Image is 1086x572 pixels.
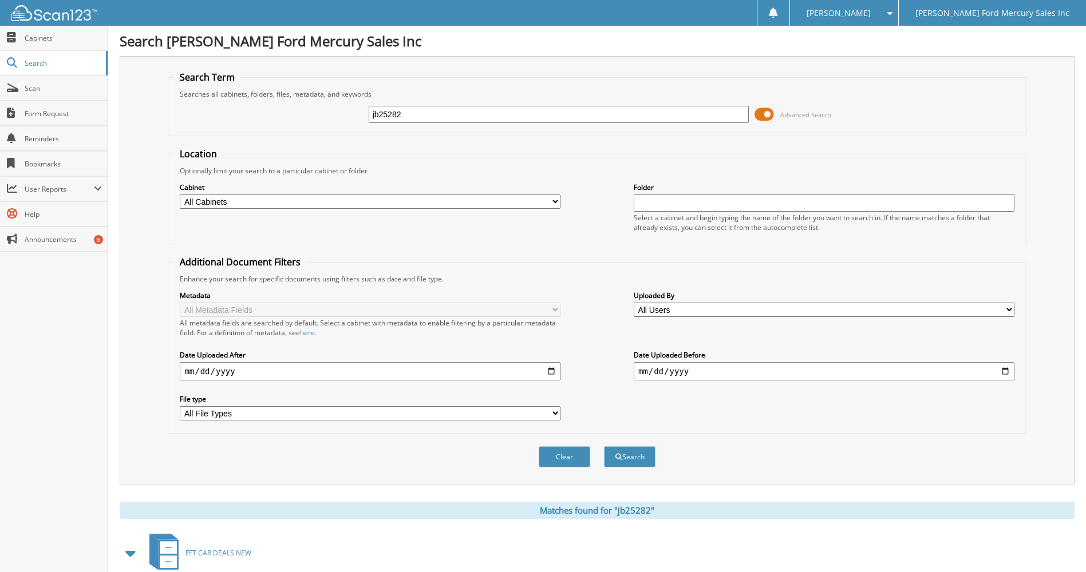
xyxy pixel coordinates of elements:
span: Announcements [25,235,102,244]
label: Folder [634,182,1014,192]
a: here [300,328,315,337]
div: 8 [94,235,103,244]
label: Cabinet [180,182,560,192]
h1: Search [PERSON_NAME] Ford Mercury Sales Inc [120,31,1075,50]
div: Matches found for "jb25282" [120,502,1075,519]
span: [PERSON_NAME] Ford Mercury Sales Inc [915,10,1069,17]
img: scan123-logo-white.svg [11,5,97,21]
span: Scan [25,84,102,93]
input: start [180,362,560,380]
span: Search [25,58,100,68]
span: Form Request [25,109,102,118]
span: Cabinets [25,33,102,43]
div: Enhance your search for specific documents using filters such as date and file type. [174,274,1020,284]
input: end [634,362,1014,380]
span: Bookmarks [25,159,102,169]
div: All metadata fields are searched by default. Select a cabinet with metadata to enable filtering b... [180,318,560,337]
label: File type [180,394,560,404]
span: [PERSON_NAME] [807,10,871,17]
span: Advanced Search [780,110,831,119]
div: Select a cabinet and begin typing the name of the folder you want to search in. If the name match... [634,213,1014,232]
span: User Reports [25,184,94,194]
button: Clear [539,446,590,467]
div: Optionally limit your search to a particular cabinet or folder [174,166,1020,176]
label: Date Uploaded After [180,350,560,360]
div: Searches all cabinets, folders, files, metadata, and keywords [174,89,1020,99]
legend: Location [174,148,223,160]
label: Metadata [180,291,560,300]
legend: Search Term [174,71,240,84]
button: Search [604,446,655,467]
span: FFT CAR DEALS NEW [185,548,251,558]
label: Uploaded By [634,291,1014,300]
legend: Additional Document Filters [174,256,306,268]
label: Date Uploaded Before [634,350,1014,360]
span: Help [25,209,102,219]
span: Reminders [25,134,102,144]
